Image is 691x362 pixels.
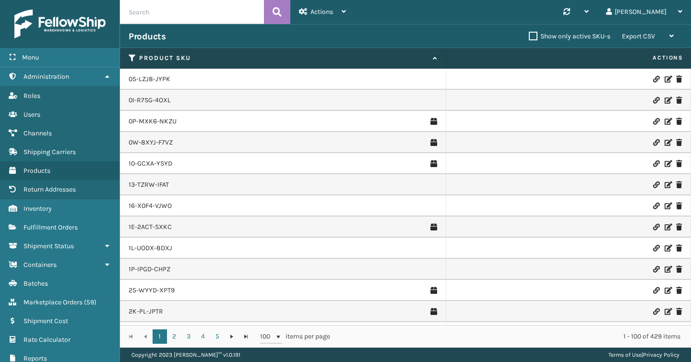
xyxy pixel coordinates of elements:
[129,159,172,169] a: 10-GCXA-YSYD
[131,348,240,362] p: Copyright 2023 [PERSON_NAME]™ v 1.0.191
[210,329,225,344] a: 5
[608,348,679,362] div: |
[653,308,659,315] i: Link Product
[129,243,172,253] a: 1L-UODX-8DXJ
[129,286,175,295] a: 25-WYYD-XPT9
[676,160,682,167] i: Delete
[129,201,172,211] a: 16-X0F4-VJWO
[676,287,682,294] i: Delete
[676,181,682,188] i: Delete
[450,50,689,66] span: Actions
[653,266,659,273] i: Link Product
[665,139,670,146] i: Edit
[653,181,659,188] i: Link Product
[24,336,71,344] span: Rate Calculator
[24,167,50,175] span: Products
[653,224,659,230] i: Link Product
[653,245,659,252] i: Link Product
[24,205,52,213] span: Inventory
[653,160,659,167] i: Link Product
[225,329,239,344] a: Go to the next page
[129,31,166,42] h3: Products
[24,317,68,325] span: Shipment Cost
[181,329,196,344] a: 3
[665,160,670,167] i: Edit
[676,97,682,104] i: Delete
[676,308,682,315] i: Delete
[653,118,659,125] i: Link Product
[22,53,39,61] span: Menu
[653,139,659,146] i: Link Product
[310,8,333,16] span: Actions
[665,203,670,209] i: Edit
[344,332,680,341] div: 1 - 100 of 429 items
[24,242,74,250] span: Shipment Status
[14,10,106,38] img: logo
[129,307,163,316] a: 2K-PL-JPTR
[260,332,274,341] span: 100
[653,287,659,294] i: Link Product
[676,139,682,146] i: Delete
[139,54,428,62] label: Product SKU
[665,181,670,188] i: Edit
[24,261,57,269] span: Containers
[129,117,177,126] a: 0P-MXK6-NKZU
[665,76,670,83] i: Edit
[676,118,682,125] i: Delete
[129,222,172,232] a: 1E-2ACT-SXKC
[653,203,659,209] i: Link Product
[676,266,682,273] i: Delete
[653,97,659,104] i: Link Product
[529,32,610,40] label: Show only active SKU-s
[242,333,250,340] span: Go to the last page
[24,92,40,100] span: Roles
[608,351,642,358] a: Terms of Use
[665,245,670,252] i: Edit
[643,351,679,358] a: Privacy Policy
[167,329,181,344] a: 2
[665,266,670,273] i: Edit
[129,180,169,190] a: 13-TZRW-IFAT
[239,329,253,344] a: Go to the last page
[196,329,210,344] a: 4
[24,298,83,306] span: Marketplace Orders
[665,118,670,125] i: Edit
[665,224,670,230] i: Edit
[24,185,76,193] span: Return Addresses
[676,224,682,230] i: Delete
[622,32,655,40] span: Export CSV
[24,72,69,81] span: Administration
[24,148,76,156] span: Shipping Carriers
[653,76,659,83] i: Link Product
[665,97,670,104] i: Edit
[24,279,48,288] span: Batches
[676,245,682,252] i: Delete
[129,265,170,274] a: 1P-IPGD-CHPZ
[665,287,670,294] i: Edit
[228,333,236,340] span: Go to the next page
[676,203,682,209] i: Delete
[129,96,171,105] a: 0I-R7SG-4OXL
[260,329,330,344] span: items per page
[153,329,167,344] a: 1
[129,74,170,84] a: 05-LZJ8-JYPK
[129,138,173,147] a: 0W-8XYJ-F7VZ
[665,308,670,315] i: Edit
[24,110,40,119] span: Users
[24,223,78,231] span: Fulfillment Orders
[24,129,52,137] span: Channels
[676,76,682,83] i: Delete
[84,298,96,306] span: ( 59 )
